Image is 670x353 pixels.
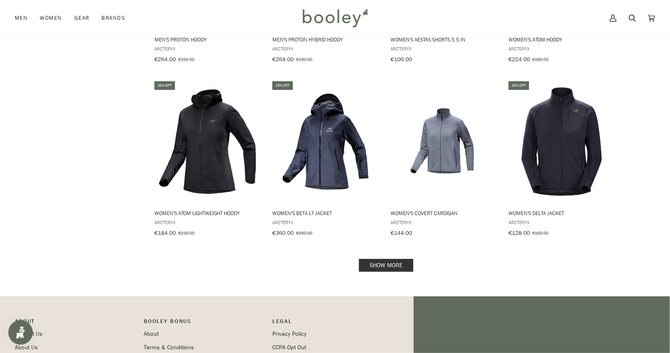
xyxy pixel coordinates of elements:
a: Privacy Policy [273,330,307,338]
p: Booley Bonus [144,317,265,330]
a: Terms & Conditions [144,344,194,351]
span: Arc'teryx [154,45,261,52]
span: €184.00 [154,229,176,237]
span: Men's Proton Hybrid Hoody [272,36,379,43]
a: Women's Delta Jacket [507,80,616,239]
span: €330.00 [296,56,312,63]
span: €224.00 [509,55,530,63]
a: About [144,330,159,338]
span: €450.00 [296,229,312,236]
a: Women's Beta LT Jacket [271,80,380,239]
a: Women's Covert Cardigan [389,80,498,239]
div: 20% off [154,81,175,90]
span: Women's Atom Lightweight Hoody [154,209,261,217]
span: Arc'teryx [272,45,379,52]
span: Arc'teryx [154,219,261,226]
span: Arc'teryx [391,45,497,52]
a: Women's Atom Lightweight Hoody [153,80,262,239]
iframe: Button to open loyalty program pop-up [8,320,33,345]
img: Arc'teryx Women's Delta Jacket Black Sapphire - Booley Galway [507,87,616,196]
img: Booley [299,6,371,30]
span: €144.00 [391,229,412,237]
span: Men [15,14,28,22]
p: Pipeline_Footer Sub [273,317,394,330]
span: Women [40,14,62,22]
div: 20% off [509,81,529,90]
img: Arc'teryx Women's Atom Lightweight Hoody Black - Booley Galway [153,87,262,196]
span: €330.00 [178,56,194,63]
span: €160.00 [532,229,548,236]
span: Women's Delta Jacket [509,209,615,217]
span: €230.00 [178,229,194,236]
a: CCPA Opt Out [273,344,306,351]
a: Show more [359,259,413,272]
span: Brands [101,14,125,22]
a: About Us [15,344,38,351]
span: €264.00 [272,55,294,63]
span: €128.00 [509,229,530,237]
img: Arc'teryx Women's Covert Cardigan Stratus Heather - Booley Galway [389,87,498,196]
span: €280.00 [532,56,548,63]
span: €264.00 [154,55,176,63]
span: Gear [74,14,90,22]
span: Women's Aestas Shorts 5.5 in [391,36,497,43]
span: €100.00 [391,55,412,63]
div: Pagination [154,261,618,269]
span: €360.00 [272,229,294,237]
span: Arc'teryx [272,219,379,226]
p: Pipeline_Footer Main [15,317,136,330]
span: Arc'teryx [391,219,497,226]
span: Men's Proton Hoody [154,36,261,43]
span: Arc'teryx [509,45,615,52]
span: Women's Covert Cardigan [391,209,497,217]
img: Arc'Teryx Women's Beta LT Jacket Black Sapphire - Booley Galway [271,87,380,196]
span: Women's Beta LT Jacket [272,209,379,217]
div: 20% off [272,81,293,90]
span: Women's Atom Hoody [509,36,615,43]
span: Arc'teryx [509,219,615,226]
